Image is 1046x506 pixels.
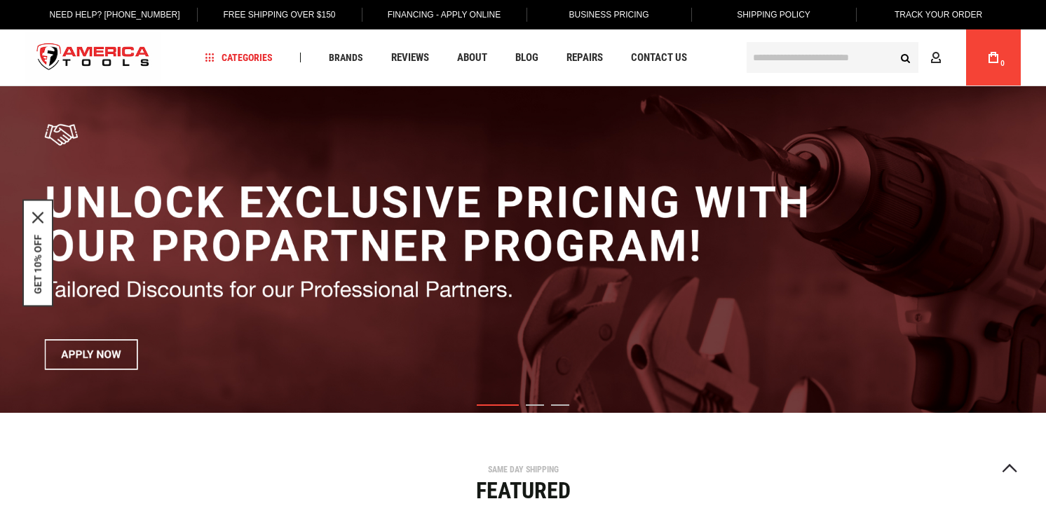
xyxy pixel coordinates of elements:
img: America Tools [25,32,161,84]
a: Categories [199,48,279,67]
span: Shipping Policy [737,10,810,20]
a: About [451,48,494,67]
a: Contact Us [625,48,693,67]
span: About [457,53,487,63]
a: Repairs [560,48,609,67]
iframe: LiveChat chat widget [771,6,1046,506]
a: Brands [322,48,369,67]
div: SAME DAY SHIPPING [22,465,1024,474]
a: Blog [509,48,545,67]
div: Featured [22,479,1024,502]
a: Reviews [385,48,435,67]
span: Categories [205,53,273,62]
span: Reviews [391,53,429,63]
span: Repairs [566,53,603,63]
a: store logo [25,32,161,84]
span: Contact Us [631,53,687,63]
span: Blog [515,53,538,63]
span: Brands [329,53,363,62]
